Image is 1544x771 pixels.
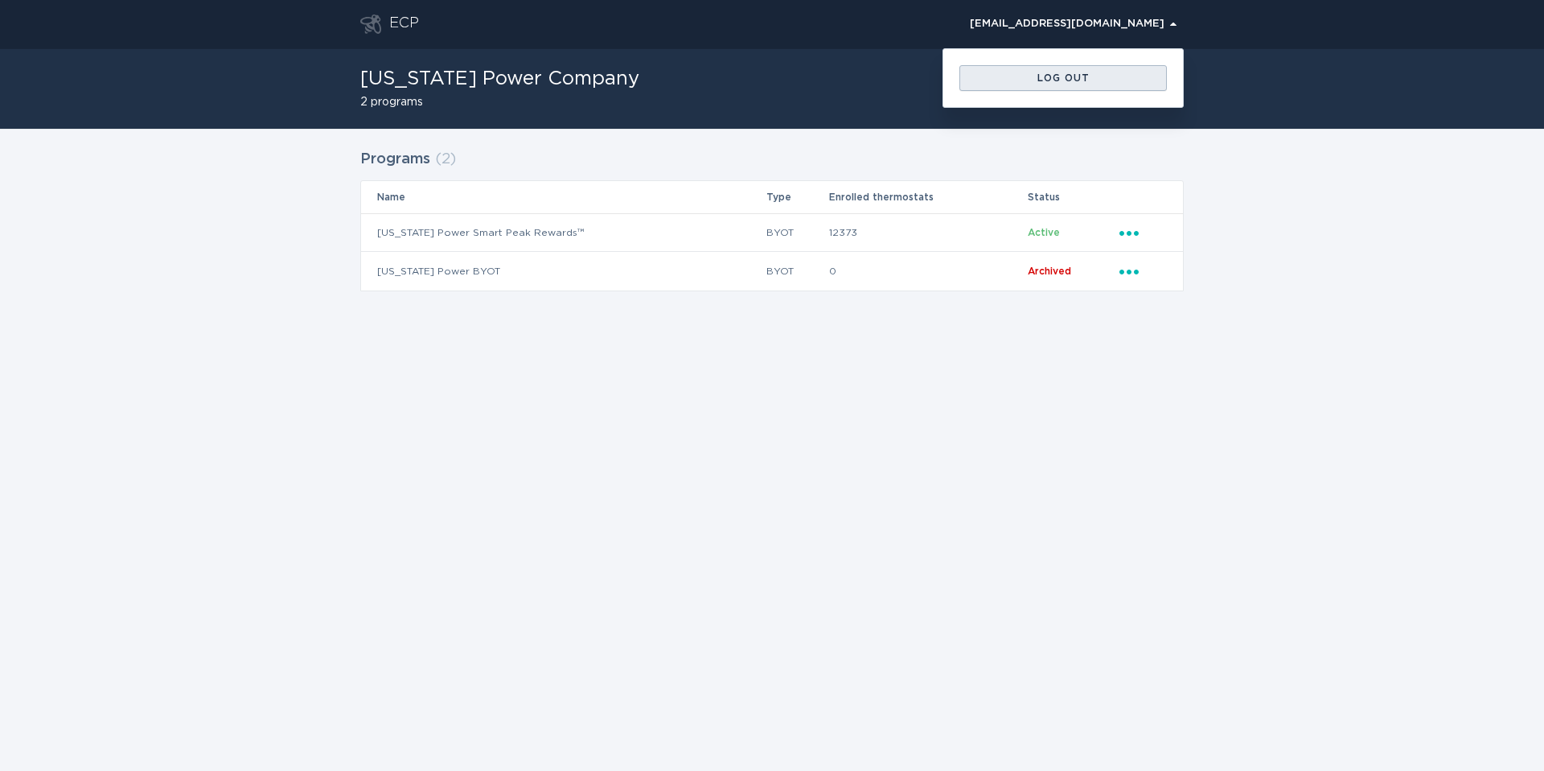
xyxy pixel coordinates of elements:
[360,145,430,174] h2: Programs
[766,252,829,291] td: BYOT
[361,213,766,252] td: [US_STATE] Power Smart Peak Rewards™
[361,181,1183,213] tr: Table Headers
[1027,181,1119,213] th: Status
[361,213,1183,252] tr: a83c1515c177425987cf5c621d13ecf6
[766,181,829,213] th: Type
[959,65,1167,91] button: Log out
[1028,266,1071,276] span: Archived
[389,14,419,34] div: ECP
[360,69,639,89] h1: [US_STATE] Power Company
[828,213,1027,252] td: 12373
[360,14,381,34] button: Go to dashboard
[766,213,829,252] td: BYOT
[1119,224,1167,241] div: Popover menu
[361,252,766,291] td: [US_STATE] Power BYOT
[361,252,1183,291] tr: 8d6a52c1d73a46e5a16b295e74fc7604
[1028,228,1060,237] span: Active
[360,97,639,108] h2: 2 programs
[970,19,1176,29] div: [EMAIL_ADDRESS][DOMAIN_NAME]
[361,181,766,213] th: Name
[828,181,1027,213] th: Enrolled thermostats
[828,252,1027,291] td: 0
[1119,262,1167,280] div: Popover menu
[435,152,456,167] span: ( 2 )
[963,12,1184,36] button: Open user account details
[967,73,1159,83] div: Log out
